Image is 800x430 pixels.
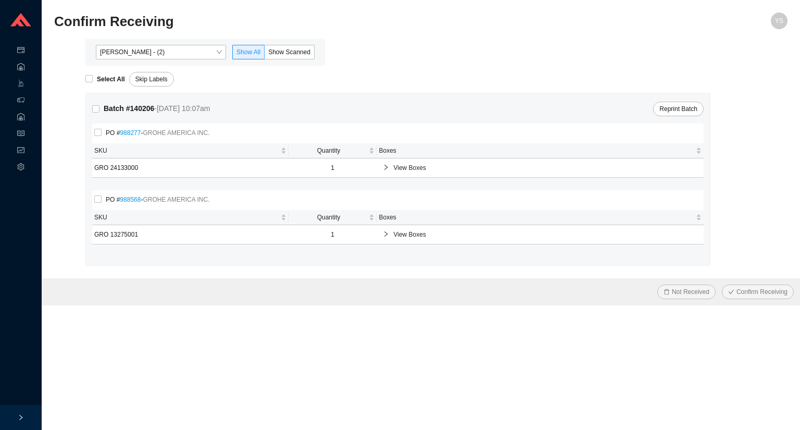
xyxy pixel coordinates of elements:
[94,212,279,223] span: SKU
[659,104,697,114] span: Reprint Batch
[129,72,174,87] button: Skip Labels
[379,212,694,223] span: Boxes
[289,225,377,244] td: 1
[92,225,289,244] td: GRO 13275001
[100,45,222,59] span: Yossi Siff - (2)
[291,145,367,156] span: Quantity
[289,158,377,178] td: 1
[653,102,704,116] button: Reprint Batch
[17,159,24,176] span: setting
[102,194,214,205] span: PO # -
[54,13,604,31] h2: Confirm Receiving
[120,129,141,137] a: 988277
[379,145,694,156] span: Boxes
[92,143,289,158] th: SKU sortable
[291,212,367,223] span: Quantity
[722,285,794,299] button: checkConfirm Receiving
[377,210,704,225] th: Boxes sortable
[379,158,702,177] div: View Boxes
[377,143,704,158] th: Boxes sortable
[775,13,783,29] span: YS
[268,48,310,56] span: Show Scanned
[17,43,24,59] span: credit-card
[379,225,702,244] div: View Boxes
[143,129,209,137] span: GROHE AMERICA INC.
[289,143,377,158] th: Quantity sortable
[120,196,141,203] a: 988568
[143,196,209,203] span: GROHE AMERICA INC.
[17,126,24,143] span: read
[393,229,697,240] span: View Boxes
[92,158,289,178] td: GRO 24133000
[393,163,697,173] span: View Boxes
[104,104,154,113] strong: Batch # 140206
[135,74,168,84] span: Skip Labels
[92,210,289,225] th: SKU sortable
[94,145,279,156] span: SKU
[154,104,210,113] span: - [DATE] 10:07am
[18,414,24,421] span: right
[289,210,377,225] th: Quantity sortable
[102,128,214,138] span: PO # -
[97,76,125,83] strong: Select All
[383,164,389,170] span: right
[383,231,389,237] span: right
[17,143,24,159] span: fund
[236,48,260,56] span: Show All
